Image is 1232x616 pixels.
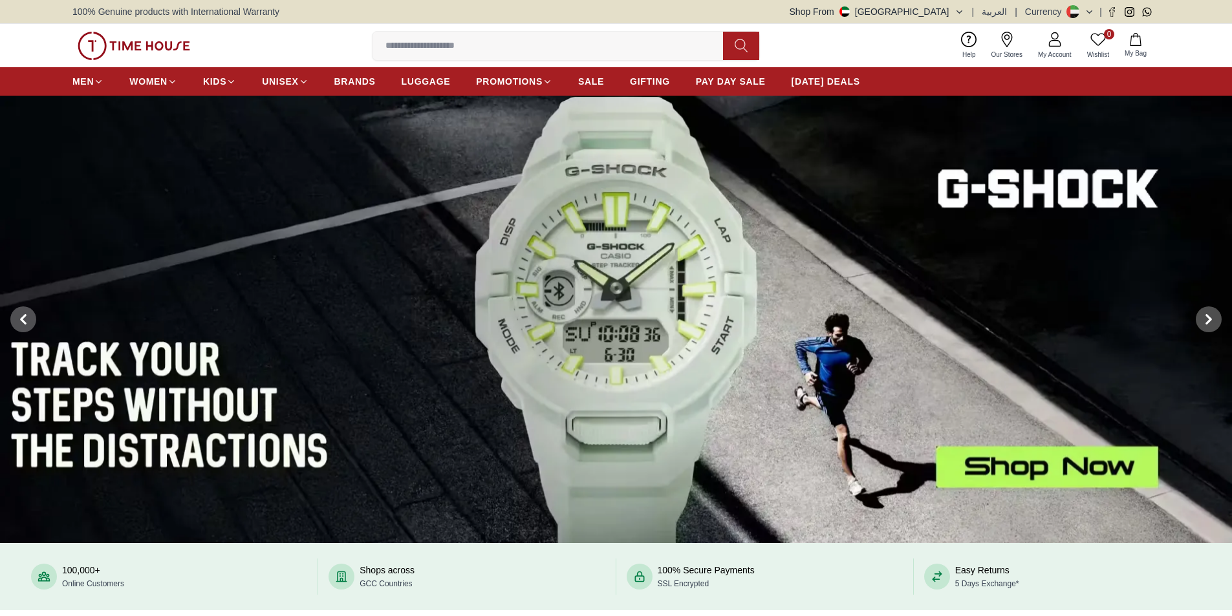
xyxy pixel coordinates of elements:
span: | [972,5,975,18]
a: PROMOTIONS [476,70,552,93]
span: Help [957,50,981,59]
div: Currency [1025,5,1067,18]
div: Easy Returns [955,564,1019,589]
span: GIFTING [630,75,670,88]
img: ... [78,32,190,60]
span: GCC Countries [360,579,412,588]
span: My Bag [1119,48,1152,58]
span: PAY DAY SALE [696,75,766,88]
img: United Arab Emirates [839,6,850,17]
a: WOMEN [129,70,177,93]
span: SALE [578,75,604,88]
div: Shops across [360,564,415,589]
div: 100% Secure Payments [658,564,755,589]
a: Facebook [1107,7,1117,17]
a: 0Wishlist [1079,29,1117,62]
button: العربية [982,5,1007,18]
span: WOMEN [129,75,168,88]
a: SALE [578,70,604,93]
span: | [1015,5,1017,18]
a: Whatsapp [1142,7,1152,17]
a: Instagram [1125,7,1134,17]
span: LUGGAGE [402,75,451,88]
a: Help [955,29,984,62]
span: MEN [72,75,94,88]
span: BRANDS [334,75,376,88]
a: KIDS [203,70,236,93]
a: BRANDS [334,70,376,93]
span: UNISEX [262,75,298,88]
span: 100% Genuine products with International Warranty [72,5,279,18]
button: Shop From[GEOGRAPHIC_DATA] [790,5,964,18]
span: PROMOTIONS [476,75,543,88]
a: Our Stores [984,29,1030,62]
a: PAY DAY SALE [696,70,766,93]
a: LUGGAGE [402,70,451,93]
span: 5 Days Exchange* [955,579,1019,588]
a: GIFTING [630,70,670,93]
span: Our Stores [986,50,1028,59]
span: [DATE] DEALS [792,75,860,88]
span: My Account [1033,50,1077,59]
a: [DATE] DEALS [792,70,860,93]
span: 0 [1104,29,1114,39]
a: MEN [72,70,103,93]
div: 100,000+ [62,564,124,589]
span: Wishlist [1082,50,1114,59]
a: UNISEX [262,70,308,93]
span: SSL Encrypted [658,579,709,588]
span: Online Customers [62,579,124,588]
span: KIDS [203,75,226,88]
button: My Bag [1117,30,1154,61]
span: | [1099,5,1102,18]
